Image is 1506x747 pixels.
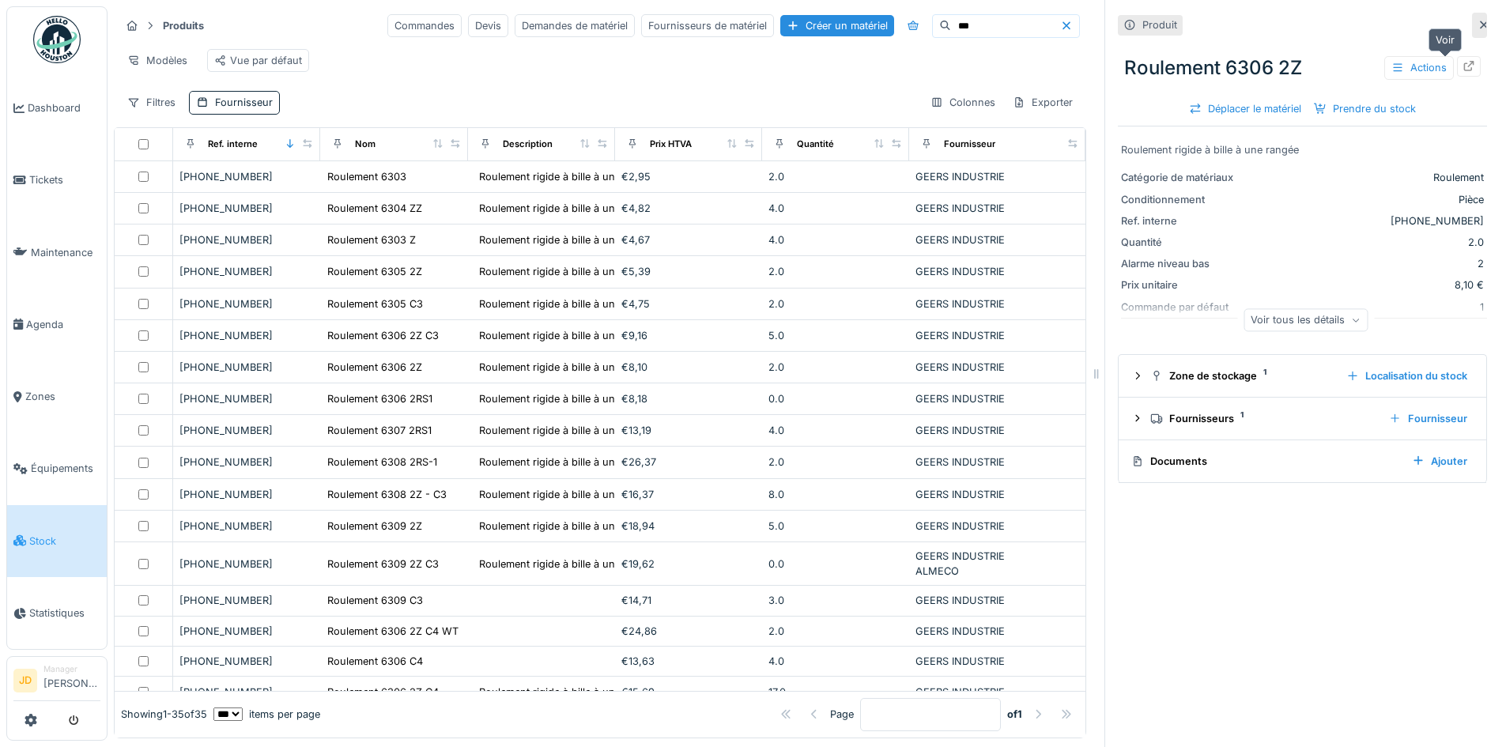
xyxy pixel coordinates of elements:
[1246,235,1484,250] div: 2.0
[327,264,422,279] div: Roulement 6305 2Z
[327,201,422,216] div: Roulement 6304 ZZ
[7,577,107,649] a: Statistiques
[179,328,314,343] div: [PHONE_NUMBER]
[327,685,439,700] div: Roulement 6306 2Z C4
[468,14,508,37] div: Devis
[915,520,1005,532] span: GEERS INDUSTRIE
[479,169,714,184] div: Roulement rigide à bille à une rangéeDiamètre i...
[923,91,1002,114] div: Colonnes
[768,593,903,608] div: 3.0
[213,707,320,722] div: items per page
[768,328,903,343] div: 5.0
[621,487,756,502] div: €16,37
[1121,235,1240,250] div: Quantité
[1340,365,1474,387] div: Localisation du stock
[641,14,774,37] div: Fournisseurs de matériel
[43,663,100,675] div: Manager
[1246,170,1484,185] div: Roulement
[1246,192,1484,207] div: Pièce
[1246,256,1484,271] div: 2
[768,556,903,572] div: 0.0
[327,328,439,343] div: Roulement 6306 2Z C3
[621,201,756,216] div: €4,82
[215,95,273,110] div: Fournisseur
[768,296,903,311] div: 2.0
[768,232,903,247] div: 4.0
[479,328,714,343] div: Roulement rigide à bille à une rangéeDiamètre i...
[157,18,210,33] strong: Produits
[621,624,756,639] div: €24,86
[768,264,903,279] div: 2.0
[479,201,657,216] div: Roulement rigide à bille à une rangée
[179,556,314,572] div: [PHONE_NUMBER]
[621,169,756,184] div: €2,95
[179,201,314,216] div: [PHONE_NUMBER]
[13,663,100,701] a: JD Manager[PERSON_NAME]
[915,171,1005,183] span: GEERS INDUSTRIE
[327,423,432,438] div: Roulement 6307 2RS1
[179,391,314,406] div: [PHONE_NUMBER]
[621,556,756,572] div: €19,62
[355,138,376,151] div: Nom
[1121,256,1240,271] div: Alarme niveau bas
[208,138,258,151] div: Ref. interne
[31,245,100,260] span: Maintenance
[1007,707,1022,722] strong: of 1
[479,391,712,406] div: Roulement rigide à bille à une rangée avec join...
[650,138,692,151] div: Prix HTVA
[621,360,756,375] div: €8,10
[479,487,714,502] div: Roulement rigide à bille à une rangéeDiamètre i...
[214,53,302,68] div: Vue par défaut
[1121,192,1240,207] div: Conditionnement
[1125,447,1480,476] summary: DocumentsAjouter
[768,455,903,470] div: 2.0
[915,298,1005,310] span: GEERS INDUSTRIE
[179,487,314,502] div: [PHONE_NUMBER]
[515,14,635,37] div: Demandes de matériel
[33,16,81,63] img: Badge_color-CXgf-gQk.svg
[327,391,432,406] div: Roulement 6306 2RS1
[915,361,1005,373] span: GEERS INDUSTRIE
[503,138,553,151] div: Description
[387,14,462,37] div: Commandes
[327,169,406,184] div: Roulement 6303
[179,685,314,700] div: [PHONE_NUMBER]
[1150,411,1376,426] div: Fournisseurs
[621,232,756,247] div: €4,67
[28,100,100,115] span: Dashboard
[1121,277,1240,292] div: Prix unitaire
[915,594,1005,606] span: GEERS INDUSTRIE
[621,423,756,438] div: €13,19
[915,686,1005,698] span: GEERS INDUSTRIE
[7,217,107,289] a: Maintenance
[1429,28,1462,51] div: Voir
[768,423,903,438] div: 4.0
[13,669,37,692] li: JD
[25,389,100,404] span: Zones
[768,654,903,669] div: 4.0
[915,234,1005,246] span: GEERS INDUSTRIE
[179,519,314,534] div: [PHONE_NUMBER]
[179,624,314,639] div: [PHONE_NUMBER]
[179,232,314,247] div: [PHONE_NUMBER]
[1246,213,1484,228] div: [PHONE_NUMBER]
[1125,361,1480,390] summary: Zone de stockage1Localisation du stock
[944,138,995,151] div: Fournisseur
[179,169,314,184] div: [PHONE_NUMBER]
[179,360,314,375] div: [PHONE_NUMBER]
[621,264,756,279] div: €5,39
[768,201,903,216] div: 4.0
[327,487,447,502] div: Roulement 6308 2Z - C3
[768,519,903,534] div: 5.0
[797,138,834,151] div: Quantité
[915,625,1005,637] span: GEERS INDUSTRIE
[479,685,714,700] div: Roulement rigide à bille à une rangéeDiamètre i...
[479,455,712,470] div: Roulement rigide à bille à une rangée avec join...
[768,360,903,375] div: 2.0
[915,266,1005,277] span: GEERS INDUSTRIE
[7,360,107,432] a: Zones
[179,593,314,608] div: [PHONE_NUMBER]
[1118,47,1487,89] div: Roulement 6306 2Z
[621,593,756,608] div: €14,71
[915,550,1005,562] span: GEERS INDUSTRIE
